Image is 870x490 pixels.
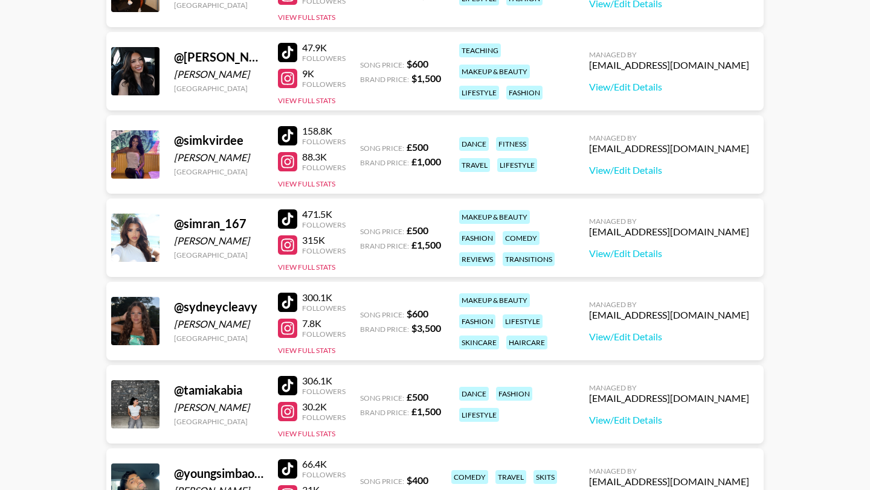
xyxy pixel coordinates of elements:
[278,179,335,188] button: View Full Stats
[496,387,532,401] div: fashion
[360,408,409,417] span: Brand Price:
[302,68,346,80] div: 9K
[302,137,346,146] div: Followers
[589,226,749,238] div: [EMAIL_ADDRESS][DOMAIN_NAME]
[503,231,540,245] div: comedy
[503,314,543,328] div: lifestyle
[459,314,495,328] div: fashion
[278,13,335,22] button: View Full Stats
[174,383,263,398] div: @ tamiakabia
[174,401,263,413] div: [PERSON_NAME]
[278,429,335,438] button: View Full Stats
[589,383,749,392] div: Managed By
[459,86,499,100] div: lifestyle
[459,137,489,151] div: dance
[278,346,335,355] button: View Full Stats
[174,84,263,93] div: [GEOGRAPHIC_DATA]
[589,247,749,259] a: View/Edit Details
[589,81,749,93] a: View/Edit Details
[407,391,428,402] strong: £ 500
[174,133,263,148] div: @ simkvirdee
[407,308,428,319] strong: $ 600
[496,137,529,151] div: fitness
[589,331,749,343] a: View/Edit Details
[360,393,404,402] span: Song Price:
[589,142,749,154] div: [EMAIL_ADDRESS][DOMAIN_NAME]
[589,309,749,321] div: [EMAIL_ADDRESS][DOMAIN_NAME]
[302,329,346,339] div: Followers
[302,208,346,220] div: 471.5K
[278,262,335,272] button: View Full Stats
[506,86,543,100] div: fashion
[459,158,490,172] div: travel
[360,158,409,167] span: Brand Price:
[360,310,404,319] span: Song Price:
[407,58,428,69] strong: $ 600
[360,227,404,236] span: Song Price:
[174,49,263,65] div: @ [PERSON_NAME].[PERSON_NAME]
[302,80,346,89] div: Followers
[302,458,346,470] div: 66.4K
[302,375,346,387] div: 306.1K
[411,156,441,167] strong: £ 1,000
[302,291,346,304] div: 300.1K
[459,65,530,78] div: makeup & beauty
[589,50,749,59] div: Managed By
[411,406,441,417] strong: £ 1,500
[174,250,263,259] div: [GEOGRAPHIC_DATA]
[174,151,263,164] div: [PERSON_NAME]
[360,241,409,250] span: Brand Price:
[459,231,495,245] div: fashion
[174,334,263,343] div: [GEOGRAPHIC_DATA]
[459,293,530,307] div: makeup & beauty
[459,210,530,224] div: makeup & beauty
[589,466,749,476] div: Managed By
[459,387,489,401] div: dance
[174,299,263,314] div: @ sydneycleavy
[407,474,428,486] strong: $ 400
[459,408,499,422] div: lifestyle
[278,96,335,105] button: View Full Stats
[302,125,346,137] div: 158.8K
[302,413,346,422] div: Followers
[589,300,749,309] div: Managed By
[360,325,409,334] span: Brand Price:
[589,59,749,71] div: [EMAIL_ADDRESS][DOMAIN_NAME]
[302,387,346,396] div: Followers
[407,224,428,236] strong: £ 500
[589,164,749,176] a: View/Edit Details
[302,246,346,255] div: Followers
[411,72,441,84] strong: $ 1,500
[302,54,346,63] div: Followers
[407,141,428,153] strong: £ 500
[302,304,346,313] div: Followers
[506,336,547,349] div: haircare
[174,318,263,330] div: [PERSON_NAME]
[451,470,488,484] div: comedy
[302,42,346,54] div: 47.9K
[533,470,557,484] div: skits
[174,1,263,10] div: [GEOGRAPHIC_DATA]
[459,336,499,349] div: skincare
[589,476,749,488] div: [EMAIL_ADDRESS][DOMAIN_NAME]
[360,477,404,486] span: Song Price:
[302,317,346,329] div: 7.8K
[302,401,346,413] div: 30.2K
[174,417,263,426] div: [GEOGRAPHIC_DATA]
[589,414,749,426] a: View/Edit Details
[174,167,263,176] div: [GEOGRAPHIC_DATA]
[174,216,263,231] div: @ simran_167
[459,252,495,266] div: reviews
[302,234,346,246] div: 315K
[411,322,441,334] strong: $ 3,500
[174,68,263,80] div: [PERSON_NAME]
[589,217,749,226] div: Managed By
[495,470,526,484] div: travel
[589,133,749,142] div: Managed By
[360,60,404,69] span: Song Price:
[589,392,749,404] div: [EMAIL_ADDRESS][DOMAIN_NAME]
[411,239,441,250] strong: £ 1,500
[302,163,346,172] div: Followers
[174,466,263,481] div: @ youngsimbaofficial
[459,43,501,57] div: teaching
